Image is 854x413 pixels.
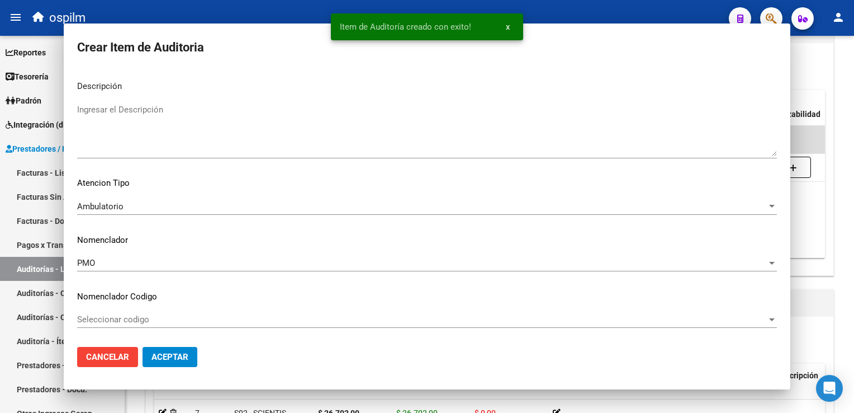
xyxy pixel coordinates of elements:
span: Doc Trazabilidad [775,97,820,119]
mat-icon: menu [9,11,22,24]
datatable-header-cell: Doc Trazabilidad [771,90,838,127]
span: Cancelar [86,352,129,362]
span: Descripción [776,371,818,380]
span: x [506,22,510,32]
span: Reportes [6,46,46,59]
h2: Crear Item de Auditoria [77,37,777,58]
span: Padrón [6,95,41,107]
span: Prestadores / Proveedores [6,143,107,155]
button: Aceptar [143,347,197,367]
div: Open Intercom Messenger [816,375,843,402]
span: Ambulatorio [77,201,124,212]
button: Cancelar [77,347,138,367]
mat-icon: person [832,11,845,24]
span: ospilm [49,6,86,30]
p: Nomenclador [77,234,777,247]
span: Integración (discapacidad) [6,119,109,131]
span: Aceptar [151,352,188,362]
p: Atencion Tipo [77,177,777,190]
span: Tesorería [6,71,49,83]
span: PMO [77,258,95,268]
p: Nomenclador Codigo [77,290,777,303]
p: Descripción [77,80,777,93]
span: Item de Auditoría creado con exito! [340,21,471,32]
span: Seleccionar codigo [77,315,767,325]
